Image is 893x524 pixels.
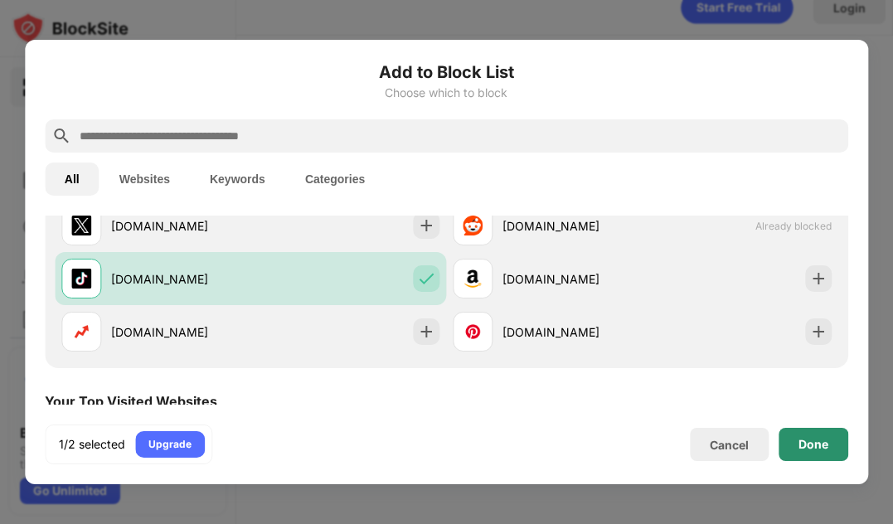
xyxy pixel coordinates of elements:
[111,323,250,341] div: [DOMAIN_NAME]
[502,323,642,341] div: [DOMAIN_NAME]
[190,163,285,196] button: Keywords
[51,126,71,146] img: search.svg
[502,217,642,235] div: [DOMAIN_NAME]
[111,270,250,288] div: [DOMAIN_NAME]
[71,269,91,289] img: favicons
[463,269,483,289] img: favicons
[71,216,91,235] img: favicons
[710,438,749,452] div: Cancel
[463,322,483,342] img: favicons
[755,220,832,232] span: Already blocked
[111,217,250,235] div: [DOMAIN_NAME]
[148,436,192,453] div: Upgrade
[99,163,190,196] button: Websites
[45,163,99,196] button: All
[45,393,217,410] div: Your Top Visited Websites
[59,436,125,453] div: 1/2 selected
[71,322,91,342] img: favicons
[463,216,483,235] img: favicons
[798,438,828,451] div: Done
[285,163,385,196] button: Categories
[45,86,848,99] div: Choose which to block
[502,270,642,288] div: [DOMAIN_NAME]
[45,60,848,85] h6: Add to Block List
